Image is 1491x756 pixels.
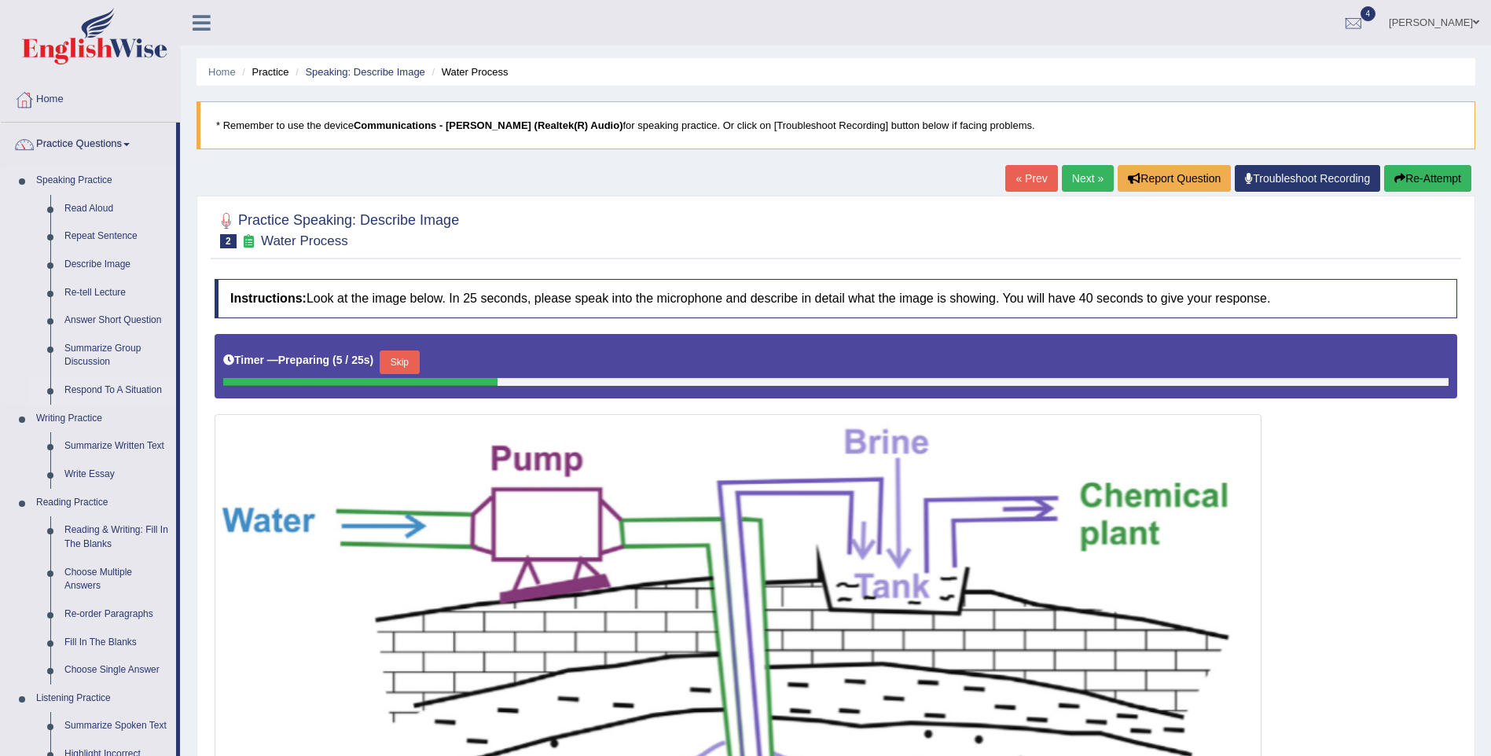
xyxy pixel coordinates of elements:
button: Re-Attempt [1384,165,1471,192]
h2: Practice Speaking: Describe Image [215,209,459,248]
a: Re-order Paragraphs [57,600,176,629]
b: Preparing [278,354,329,366]
b: Instructions: [230,292,307,305]
a: Summarize Written Text [57,432,176,461]
small: Water Process [261,233,348,248]
b: ) [370,354,374,366]
a: Choose Single Answer [57,656,176,684]
a: Listening Practice [29,684,176,713]
a: Speaking: Describe Image [305,66,424,78]
h4: Look at the image below. In 25 seconds, please speak into the microphone and describe in detail w... [215,279,1457,318]
a: Reading Practice [29,489,176,517]
a: Summarize Group Discussion [57,335,176,376]
a: Describe Image [57,251,176,279]
a: « Prev [1005,165,1057,192]
a: Repeat Sentence [57,222,176,251]
a: Choose Multiple Answers [57,559,176,600]
span: 2 [220,234,237,248]
a: Re-tell Lecture [57,279,176,307]
a: Troubleshoot Recording [1235,165,1380,192]
span: 4 [1361,6,1376,21]
a: Write Essay [57,461,176,489]
small: Exam occurring question [241,234,257,249]
a: Reading & Writing: Fill In The Blanks [57,516,176,558]
a: Home [208,66,236,78]
b: ( [332,354,336,366]
a: Next » [1062,165,1114,192]
blockquote: * Remember to use the device for speaking practice. Or click on [Troubleshoot Recording] button b... [196,101,1475,149]
li: Water Process [428,64,508,79]
a: Read Aloud [57,195,176,223]
b: 5 / 25s [336,354,370,366]
button: Report Question [1118,165,1231,192]
a: Practice Questions [1,123,176,162]
a: Fill In The Blanks [57,629,176,657]
a: Writing Practice [29,405,176,433]
a: Respond To A Situation [57,376,176,405]
a: Summarize Spoken Text [57,712,176,740]
a: Speaking Practice [29,167,176,195]
b: Communications - [PERSON_NAME] (Realtek(R) Audio) [354,119,623,131]
li: Practice [238,64,288,79]
button: Skip [380,350,419,374]
h5: Timer — [223,354,373,366]
a: Answer Short Question [57,306,176,335]
a: Home [1,78,180,117]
